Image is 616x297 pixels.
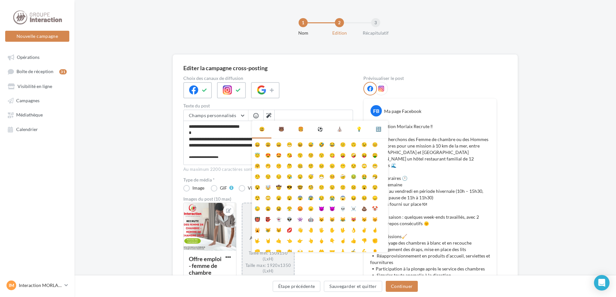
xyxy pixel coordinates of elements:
li: 😺 [316,214,327,224]
li: 😅 [305,139,316,149]
li: 🙏 [337,246,348,256]
li: ✍ [348,246,359,256]
li: 👽 [284,214,295,224]
li: 😈 [316,203,327,214]
a: Boîte de réception31 [4,65,71,77]
li: 😁 [284,139,295,149]
li: 🤝 [327,246,337,256]
li: 🙂 [337,139,348,149]
li: 😖 [348,192,359,203]
li: 😍 [263,149,273,160]
a: IM Interaction MORLAIX [5,279,69,291]
li: 😭 [327,192,337,203]
li: 🤗 [252,160,263,171]
li: 💪 [359,246,370,256]
a: Opérations [4,51,71,63]
a: Campagnes [4,94,71,106]
li: 😨 [295,192,305,203]
li: 🤠 [273,181,284,192]
li: 😱 [337,192,348,203]
div: 31 [59,69,67,74]
li: ✌ [359,224,370,235]
div: Prévisualiser le post [363,76,497,81]
li: ☝ [337,235,348,246]
li: 🤡 [370,203,380,214]
li: 🤩 [273,149,284,160]
div: Images du post (10 max) [183,197,353,201]
li: ✋ [327,224,337,235]
p: Interaction MORLAIX [19,282,62,289]
li: 😸 [327,214,337,224]
li: 👉 [295,235,305,246]
li: 🖐 [316,224,327,235]
li: 😉 [359,139,370,149]
li: 😃 [263,139,273,149]
span: Opérations [17,54,40,60]
div: Edition [319,30,360,36]
span: Campagnes [16,98,40,103]
label: 1356/2200 [183,158,353,165]
li: 😠 [305,203,316,214]
li: 😝 [359,149,370,160]
a: Médiathèque [4,109,71,120]
li: 🤫 [273,160,284,171]
li: 🤲 [316,246,327,256]
li: ☠️ [348,203,359,214]
li: 🤔 [284,160,295,171]
button: Étape précédente [273,281,321,292]
div: GIF [220,186,227,190]
li: 🤘 [263,235,273,246]
li: 😒 [348,160,359,171]
div: 1 [299,18,308,27]
li: 🤤 [295,171,305,181]
li: 🤥 [252,171,263,181]
button: Nouvelle campagne [5,31,69,42]
div: ⛪ [337,126,342,132]
li: 🤟 [252,235,263,246]
li: 💀 [337,203,348,214]
li: 😊 [370,139,380,149]
div: Offre emploi - femme de chambre [189,255,222,276]
li: 🤧 [370,171,380,181]
div: 2 [335,18,344,27]
li: 😵 [252,181,263,192]
li: 😰 [305,192,316,203]
li: 😾 [273,224,284,235]
li: 🤑 [370,149,380,160]
li: 😔 [273,171,284,181]
label: Type de média * [183,178,353,182]
li: 😑 [327,160,337,171]
li: 💋 [284,224,295,235]
li: 😛 [337,149,348,160]
li: 👍 [348,235,359,246]
div: 🍔 [298,126,303,132]
li: 😚 [305,149,316,160]
li: 😮 [359,181,370,192]
div: 3 [371,18,380,27]
li: 🤖 [305,214,316,224]
div: Récapitulatif [355,30,396,36]
li: 😧 [284,192,295,203]
li: 😦 [273,192,284,203]
li: 😹 [337,214,348,224]
li: 😂 [327,139,337,149]
span: Visibilité en ligne [17,83,52,89]
li: 😎 [284,181,295,192]
div: Editer la campagne cross-posting [183,65,268,71]
li: 👐 [305,246,316,256]
div: Open Intercom Messenger [594,275,610,291]
label: Texte du post [183,104,353,108]
li: 😡 [295,203,305,214]
label: Choix des canaux de diffusion [183,76,353,81]
li: 😌 [263,171,273,181]
div: ⚽ [317,126,323,132]
li: 👂 [370,246,380,256]
li: 🤮 [359,171,370,181]
li: 😣 [359,192,370,203]
li: 🙀 [252,224,263,235]
li: 😇 [252,149,263,160]
li: 👏 [284,246,295,256]
li: 😀 [252,139,263,149]
button: Continuer [386,281,418,292]
div: Nom [282,30,324,36]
